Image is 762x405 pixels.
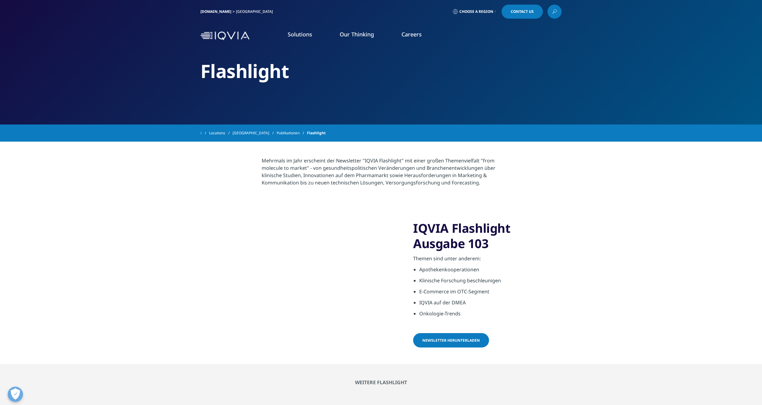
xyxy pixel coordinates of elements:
[459,9,493,14] span: Choose a Region
[277,128,307,139] a: Publikationen
[419,266,562,277] li: Apothekenkooperationen
[402,31,422,38] a: Careers
[307,128,326,139] span: Flashlight
[252,21,562,50] nav: Primary
[200,60,562,83] h2: Flashlight
[340,31,374,38] a: Our Thinking
[419,299,562,310] li: IQVIA auf der DMEA
[200,9,231,14] a: [DOMAIN_NAME]
[288,31,312,38] a: Solutions
[8,387,23,402] button: Präferenzen öffnen
[413,221,562,251] h3: IQVIA Flashlight Ausgabe 103
[419,310,562,321] li: Onkologie-Trends
[413,333,489,347] a: Newsletter herunterladen
[413,255,562,266] p: Themen sind unter anderem:
[502,5,543,19] a: Contact Us
[262,157,501,190] p: Mehrmals im Jahr erscheint der Newsletter "IQVIA Flashlight" mit einer großen Themenvielfalt "fro...
[233,128,277,139] a: [GEOGRAPHIC_DATA]
[419,277,562,288] li: Klinische Forschung beschleunigen
[209,128,233,139] a: Locations
[236,9,275,14] div: [GEOGRAPHIC_DATA]
[200,379,562,385] h2: Weitere Flashlight
[419,288,562,299] li: E-Commerce im OTC-Segment
[511,10,534,13] span: Contact Us
[422,338,480,343] span: Newsletter herunterladen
